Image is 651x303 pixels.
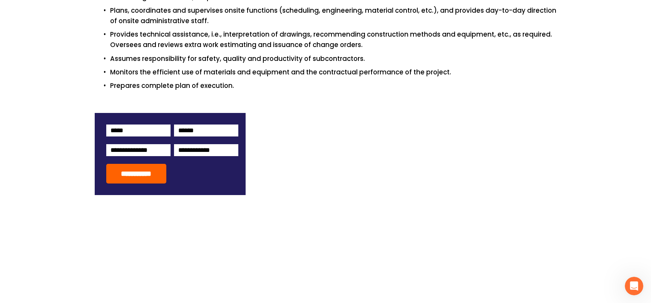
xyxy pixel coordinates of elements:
p: Prepares complete plan of execution. [110,81,557,91]
p: Provides technical assistance, i.e., interpretation of drawings, recommending construction method... [110,29,557,50]
p: Assumes responsibility for safety, quality and productivity of subcontractors. [110,54,557,64]
iframe: Intercom live chat [625,277,643,295]
p: Monitors the efficient use of materials and equipment and the contractual performance of the proj... [110,67,557,77]
p: Plans, coordinates and supervises onsite functions (scheduling, engineering, material control, et... [110,5,557,26]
